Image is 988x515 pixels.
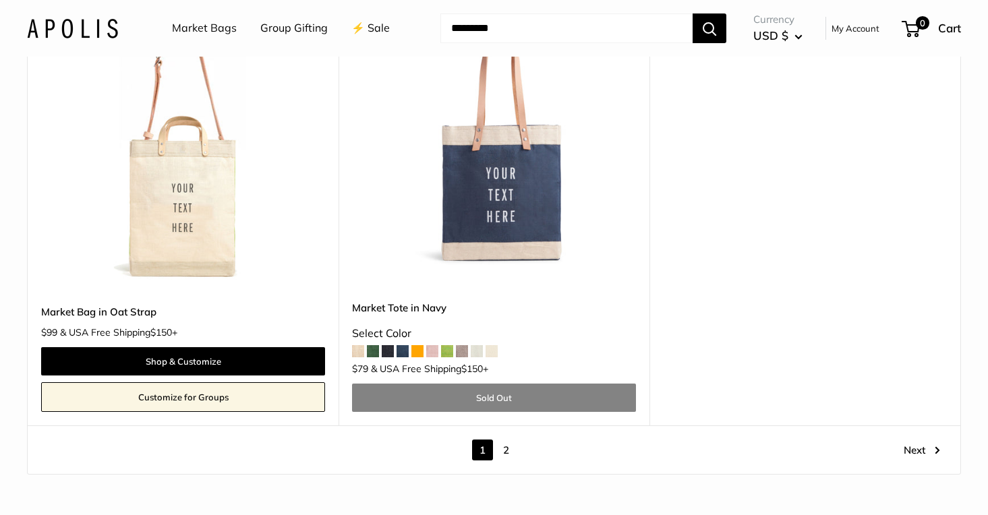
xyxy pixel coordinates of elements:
span: $150 [150,326,172,338]
a: Next [904,440,940,460]
span: $150 [461,363,483,375]
button: USD $ [753,25,803,47]
iframe: Sign Up via Text for Offers [11,464,144,504]
a: Market Tote in NavyMarket Tote in Navy [352,3,636,286]
img: Apolis [27,18,118,38]
a: Market Bag in Oat Strap [41,304,325,320]
button: Search [693,13,726,43]
span: 0 [916,16,929,30]
span: Cart [938,21,961,35]
span: & USA Free Shipping + [371,364,488,373]
span: $99 [41,326,57,338]
a: My Account [832,20,879,36]
a: 0 Cart [903,18,961,39]
span: & USA Free Shipping + [60,328,177,337]
a: Market Bag in Oat StrapMarket Bag in Oat Strap [41,3,325,286]
span: 1 [472,440,493,460]
a: 2 [496,440,517,460]
img: Market Bag in Oat Strap [41,3,325,286]
span: $79 [352,363,368,375]
a: Market Bags [172,18,237,38]
input: Search... [440,13,693,43]
a: Customize for Groups [41,382,325,412]
span: Currency [753,10,803,29]
span: USD $ [753,28,788,42]
a: Sold Out [352,384,636,412]
div: Select Color [352,324,636,344]
a: Shop & Customize [41,347,325,375]
a: Group Gifting [260,18,328,38]
a: Market Tote in Navy [352,300,636,315]
img: Market Tote in Navy [352,3,636,286]
a: ⚡️ Sale [351,18,390,38]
